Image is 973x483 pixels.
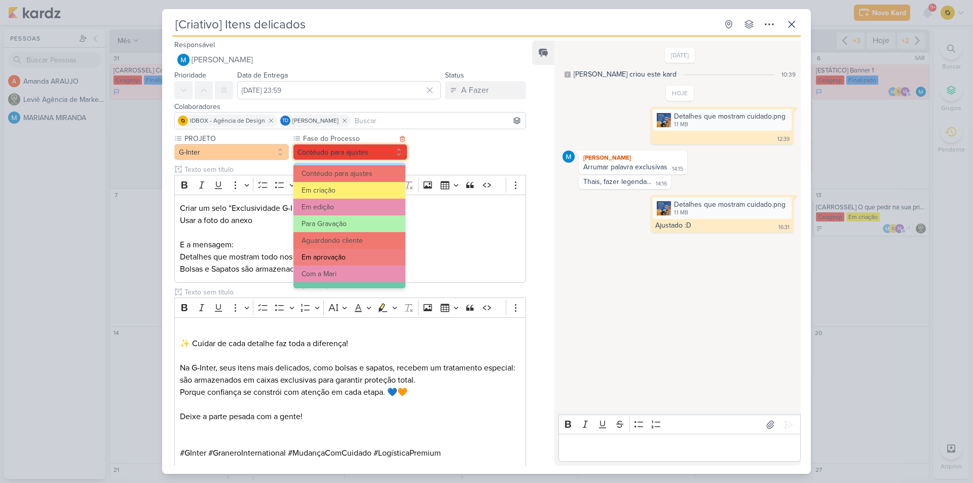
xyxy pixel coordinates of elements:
p: #GInter #GraneroInternational #MudançaComCuidado #LogísticaPremium [180,447,520,459]
label: Responsável [174,41,215,49]
p: ⁠⁠⁠⁠⁠⁠⁠ ✨ Cuidar de cada detalhe faz toda a diferença! [180,325,520,350]
label: PROJETO [183,133,289,144]
button: Para Gravação [293,215,405,232]
button: A Fazer [445,81,526,99]
img: IDBOX - Agência de Design [178,116,188,126]
img: MARIANA MIRANDA [563,151,575,163]
div: Editor toolbar [558,415,801,434]
label: Fase do Processo [302,133,396,144]
div: Ajustado :D [655,221,691,230]
label: Prioridade [174,71,206,80]
div: Detalhes que mostram cuidado.png [674,111,785,122]
div: 10:39 [781,70,796,79]
span: [PERSON_NAME] [292,116,339,125]
label: Data de Entrega [237,71,288,80]
button: Com a Mari [293,266,405,282]
label: Status [445,71,464,80]
button: [PERSON_NAME] [174,51,526,69]
img: MR2uXAWuF4smelXGC0AXXgJebm9HiOV5WfDgNWcc.png [657,113,671,127]
p: Deixe a parte pesada com a gente! [180,411,520,423]
p: Na G-Inter, seus itens mais delicados, como bolsas e sapatos, recebem um tratamento especial: são... [180,350,520,386]
button: Em aprovação [293,249,405,266]
span: IDBOX - Agência de Design [190,116,265,125]
div: Thais de carvalho [280,116,290,126]
div: Colaboradores [174,101,526,112]
div: Detalhes que mostram cuidado.png [674,199,785,210]
span: [PERSON_NAME] [192,54,253,66]
img: KY7G4HwS74BgR3jhwpsYAl5CbjjlDY8lwRGmr2Kb.png [657,201,671,215]
div: 12:39 [777,135,790,143]
div: Editor toolbar [174,175,526,195]
button: Em edição [293,199,405,215]
div: Editor editing area: main [558,434,801,462]
button: Contéudo para ajustes [293,144,407,160]
div: [PERSON_NAME] criou este kard [574,69,677,80]
div: 1.1 MB [674,209,785,217]
div: 1.1 MB [674,121,785,129]
p: Detalhes que mostram todo nosso cuidado. [180,251,520,263]
button: Aprovado [293,282,405,299]
div: Arrumar palavra exclusivas [583,163,667,171]
input: Texto sem título [182,164,526,175]
button: Contéudo para ajustes [293,165,405,182]
input: Kard Sem Título [172,15,718,33]
div: Detalhes que mostram cuidado.png [653,109,792,131]
div: 16:31 [778,224,790,232]
p: Porque confiança se constrói com atenção em cada etapa. 💙🧡 [180,386,520,398]
div: A Fazer [461,84,489,96]
button: G-Inter [174,144,289,160]
p: Td [282,119,288,124]
input: Buscar [353,115,523,127]
input: Select a date [237,81,441,99]
p: Criar um selo “Exclusividade G-Inter” Usar a foto do anexo [180,202,520,227]
div: Thais, fazer legenda... [583,177,651,186]
button: Em criação [293,182,405,199]
div: Detalhes que mostram cuidado.png [653,197,792,219]
div: Editor toolbar [174,298,526,317]
input: Texto sem título [182,287,526,298]
div: 14:15 [672,165,683,173]
button: Aguardando cliente [293,232,405,249]
div: Editor editing area: main [174,317,526,479]
div: [PERSON_NAME] [581,153,685,163]
div: Editor editing area: main [174,195,526,283]
p: E a mensagem: [180,239,520,251]
img: MARIANA MIRANDA [177,54,190,66]
div: 14:16 [656,180,667,188]
p: Bolsas e Sapatos são armazenados em caixas exlusivas. [180,263,520,275]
